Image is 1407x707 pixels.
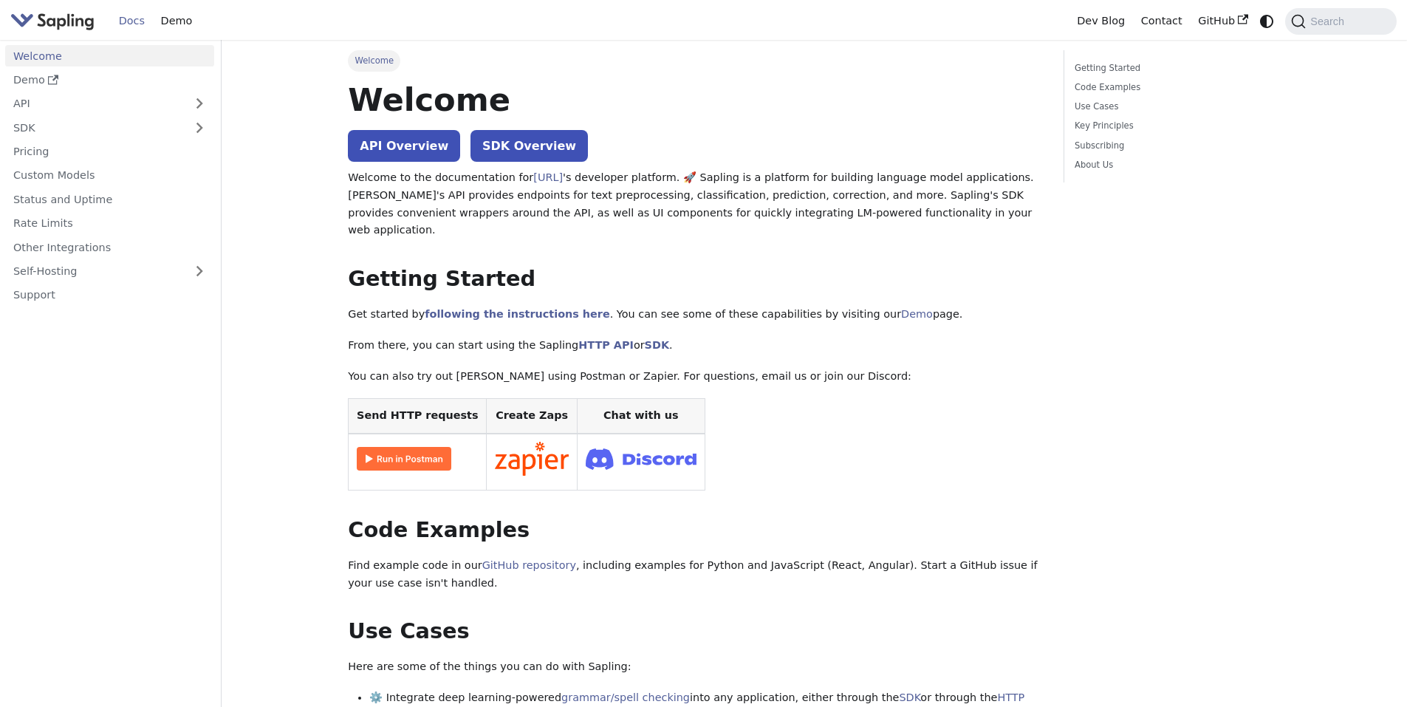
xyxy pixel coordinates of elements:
[425,308,609,320] a: following the instructions here
[482,559,576,571] a: GitHub repository
[1075,119,1275,133] a: Key Principles
[349,399,487,434] th: Send HTTP requests
[185,93,214,115] button: Expand sidebar category 'API'
[1306,16,1353,27] span: Search
[348,658,1042,676] p: Here are some of the things you can do with Sapling:
[487,399,578,434] th: Create Zaps
[901,308,933,320] a: Demo
[1075,61,1275,75] a: Getting Started
[348,557,1042,592] p: Find example code in our , including examples for Python and JavaScript (React, Angular). Start a...
[5,188,214,210] a: Status and Uptime
[5,117,185,138] a: SDK
[348,368,1042,386] p: You can also try out [PERSON_NAME] using Postman or Zapier. For questions, email us or join our D...
[348,266,1042,293] h2: Getting Started
[1285,8,1396,35] button: Search (Command+K)
[899,691,920,703] a: SDK
[348,337,1042,355] p: From there, you can start using the Sapling or .
[577,399,705,434] th: Chat with us
[5,236,214,258] a: Other Integrations
[5,45,214,66] a: Welcome
[561,691,690,703] a: grammar/spell checking
[5,93,185,115] a: API
[10,10,100,32] a: Sapling.aiSapling.ai
[533,171,563,183] a: [URL]
[185,117,214,138] button: Expand sidebar category 'SDK'
[5,69,214,91] a: Demo
[1069,10,1132,33] a: Dev Blog
[1075,100,1275,114] a: Use Cases
[5,165,214,186] a: Custom Models
[586,444,696,474] img: Join Discord
[10,10,95,32] img: Sapling.ai
[470,130,588,162] a: SDK Overview
[578,339,634,351] a: HTTP API
[1256,10,1278,32] button: Switch between dark and light mode (currently system mode)
[5,213,214,234] a: Rate Limits
[348,618,1042,645] h2: Use Cases
[5,284,214,306] a: Support
[5,261,214,282] a: Self-Hosting
[348,80,1042,120] h1: Welcome
[357,447,451,471] img: Run in Postman
[1075,158,1275,172] a: About Us
[348,130,460,162] a: API Overview
[495,442,569,476] img: Connect in Zapier
[348,517,1042,544] h2: Code Examples
[1075,81,1275,95] a: Code Examples
[348,306,1042,324] p: Get started by . You can see some of these capabilities by visiting our page.
[348,50,1042,71] nav: Breadcrumbs
[1190,10,1256,33] a: GitHub
[1133,10,1191,33] a: Contact
[348,50,400,71] span: Welcome
[153,10,200,33] a: Demo
[5,141,214,163] a: Pricing
[348,169,1042,239] p: Welcome to the documentation for 's developer platform. 🚀 Sapling is a platform for building lang...
[645,339,669,351] a: SDK
[111,10,153,33] a: Docs
[1075,139,1275,153] a: Subscribing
